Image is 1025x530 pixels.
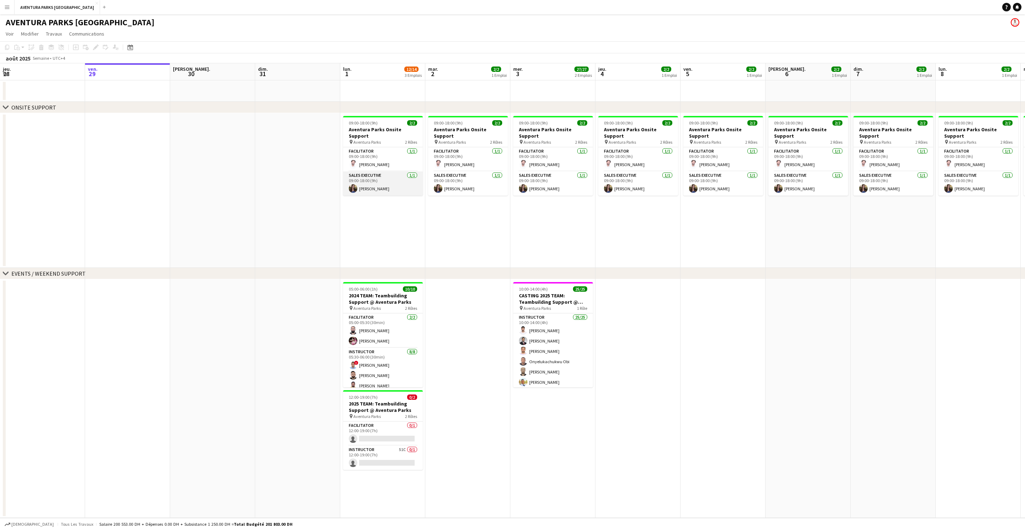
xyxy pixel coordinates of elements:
[173,66,210,72] span: [PERSON_NAME].
[598,147,678,171] app-card-role: Facilitator1/109:00-18:00 (9h)[PERSON_NAME]
[349,394,378,400] span: 12:00-19:00 (7h)
[349,120,378,126] span: 09:00-18:00 (9h)
[343,446,423,470] app-card-role: Instructor51C0/112:00-19:00 (7h)
[427,70,438,78] span: 2
[6,55,31,62] div: août 2025
[46,31,62,37] span: Travaux
[490,139,502,145] span: 2 Rôles
[830,139,842,145] span: 2 Rôles
[774,120,803,126] span: 09:00-18:00 (9h)
[598,116,678,196] app-job-card: 09:00-18:00 (9h)2/2Aventura Parks Onsite Support Aventura Parks2 RôlesFacilitator1/109:00-18:00 (...
[428,147,508,171] app-card-role: Facilitator1/109:00-18:00 (9h)[PERSON_NAME]
[428,66,438,72] span: mar.
[343,390,423,470] app-job-card: 12:00-19:00 (7h)0/22025 TEAM: Teambuilding Support @ Aventura Parks Aventura Parks2 RôlesFacilita...
[11,104,56,111] div: ONSITE SUPPORT
[859,120,888,126] span: 09:00-18:00 (9h)
[349,286,378,292] span: 05:00-06:00 (1h)
[343,116,423,196] div: 09:00-18:00 (9h)2/2Aventura Parks Onsite Support Aventura Parks2 RôlesFacilitator1/109:00-18:00 (...
[405,73,422,78] div: 3 Emplois
[949,139,976,145] span: Aventura Parks
[524,139,551,145] span: Aventura Parks
[43,29,65,38] a: Travaux
[343,147,423,171] app-card-role: Facilitator1/109:00-18:00 (9h)[PERSON_NAME]
[577,120,587,126] span: 2/2
[660,139,672,145] span: 2 Rôles
[917,73,932,78] div: 1 Emploi
[519,286,548,292] span: 10:00-14:00 (4h)
[32,55,50,66] span: Semaine 35
[1002,73,1017,78] div: 1 Emploi
[779,139,806,145] span: Aventura Parks
[853,171,933,196] app-card-role: Sales Executive1/109:00-18:00 (9h)[PERSON_NAME]
[682,70,693,78] span: 5
[405,414,417,419] span: 2 Rôles
[53,55,65,61] div: UTC+4
[428,116,508,196] app-job-card: 09:00-18:00 (9h)2/2Aventura Parks Onsite Support Aventura Parks2 RôlesFacilitator1/109:00-18:00 (...
[694,139,721,145] span: Aventura Parks
[683,171,763,196] app-card-role: Sales Executive1/109:00-18:00 (9h)[PERSON_NAME]
[2,70,11,78] span: 28
[832,73,847,78] div: 1 Emploi
[853,116,933,196] app-job-card: 09:00-18:00 (9h)2/2Aventura Parks Onsite Support Aventura Parks2 RôlesFacilitator1/109:00-18:00 (...
[343,66,352,72] span: lun.
[11,270,86,277] div: EVENTS / WEEKEND SUPPORT
[939,147,1018,171] app-card-role: Facilitator1/109:00-18:00 (9h)[PERSON_NAME]
[939,126,1018,139] h3: Aventura Parks Onsite Support
[767,70,806,78] span: 6
[598,66,606,72] span: jeu.
[428,126,508,139] h3: Aventura Parks Onsite Support
[944,120,973,126] span: 09:00-18:00 (9h)
[66,29,107,38] a: Communications
[597,70,606,78] span: 4
[683,147,763,171] app-card-role: Facilitator1/109:00-18:00 (9h)[PERSON_NAME]
[257,70,268,78] span: 31
[513,66,523,72] span: mer.
[513,116,593,196] app-job-card: 09:00-18:00 (9h)2/2Aventura Parks Onsite Support Aventura Parks2 RôlesFacilitator1/109:00-18:00 (...
[683,116,763,196] app-job-card: 09:00-18:00 (9h)2/2Aventura Parks Onsite Support Aventura Parks2 RôlesFacilitator1/109:00-18:00 (...
[512,70,523,78] span: 3
[353,414,381,419] span: Aventura Parks
[434,120,463,126] span: 09:00-18:00 (9h)
[234,521,293,527] span: Total Budgété 201 803.00 DH
[172,70,210,78] span: 30
[3,66,11,72] span: jeu.
[491,67,501,72] span: 2/2
[747,120,757,126] span: 2/2
[11,522,54,527] span: [DEMOGRAPHIC_DATA]
[864,139,891,145] span: Aventura Parks
[745,139,757,145] span: 2 Rôles
[1003,120,1013,126] span: 2/2
[598,126,678,139] h3: Aventura Parks Onsite Support
[768,126,848,139] h3: Aventura Parks Onsite Support
[513,292,593,305] h3: CASTING 2025 TEAM: Teambuilding Support @ Aventura Parks
[343,171,423,196] app-card-role: Sales Executive1/109:00-18:00 (9h)[PERSON_NAME]
[574,67,589,72] span: 27/27
[832,120,842,126] span: 2/2
[768,116,848,196] app-job-card: 09:00-18:00 (9h)2/2Aventura Parks Onsite Support Aventura Parks2 RôlesFacilitator1/109:00-18:00 (...
[353,139,381,145] span: Aventura Parks
[939,171,1018,196] app-card-role: Sales Executive1/109:00-18:00 (9h)[PERSON_NAME]
[15,0,100,14] button: AVENTURA PARKS [GEOGRAPHIC_DATA]
[831,67,841,72] span: 2/2
[61,521,93,527] span: Tous les travaux
[768,171,848,196] app-card-role: Sales Executive1/109:00-18:00 (9h)[PERSON_NAME]
[258,66,268,72] span: dim.
[575,139,587,145] span: 2 Rôles
[343,401,423,413] h3: 2025 TEAM: Teambuilding Support @ Aventura Parks
[604,120,633,126] span: 09:00-18:00 (9h)
[915,139,927,145] span: 2 Rôles
[403,286,417,292] span: 10/10
[342,70,352,78] span: 1
[343,282,423,387] div: 05:00-06:00 (1h)10/102024 TEAM: Teambuilding Support @ Aventura Parks Aventura Parks2 RôlesFacili...
[513,171,593,196] app-card-role: Sales Executive1/109:00-18:00 (9h)[PERSON_NAME]
[746,67,756,72] span: 2/2
[513,282,593,387] app-job-card: 10:00-14:00 (4h)25/25CASTING 2025 TEAM: Teambuilding Support @ Aventura Parks Aventura Parks1 Rôl...
[939,116,1018,196] app-job-card: 09:00-18:00 (9h)2/2Aventura Parks Onsite Support Aventura Parks2 RôlesFacilitator1/109:00-18:00 (...
[4,520,55,528] button: [DEMOGRAPHIC_DATA]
